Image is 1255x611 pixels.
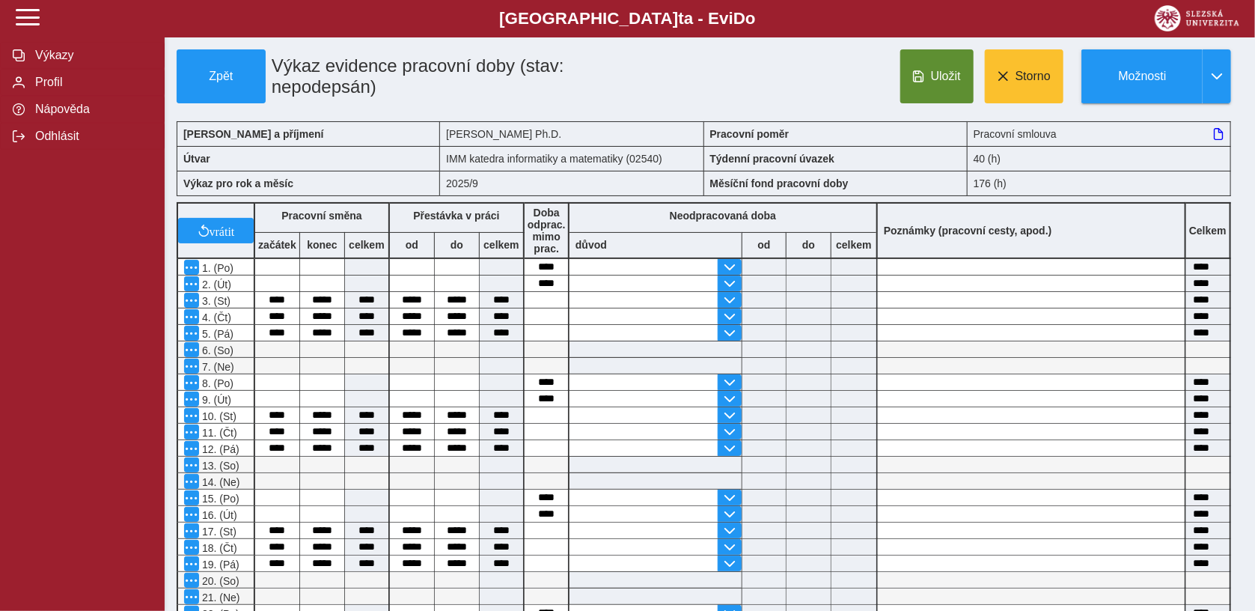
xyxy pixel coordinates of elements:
b: do [787,239,831,251]
button: Menu [184,523,199,538]
span: 5. (Pá) [199,328,233,340]
span: Odhlásit [31,130,152,143]
span: 10. (St) [199,410,236,422]
div: 176 (h) [968,171,1231,196]
span: 18. (Čt) [199,542,237,554]
span: Profil [31,76,152,89]
button: Menu [184,458,199,472]
span: 4. (Čt) [199,311,231,323]
span: Uložit [931,70,961,83]
span: Výkazy [31,49,152,62]
span: 3. (St) [199,295,230,307]
button: Menu [184,342,199,357]
button: Menu [184,425,199,440]
button: Zpět [177,49,266,103]
b: Útvar [183,153,210,165]
span: vrátit [210,225,235,237]
button: Menu [184,474,199,489]
b: začátek [255,239,299,251]
span: 15. (Po) [199,493,239,505]
b: Pracovní směna [281,210,361,222]
b: Přestávka v práci [413,210,499,222]
div: IMM katedra informatiky a matematiky (02540) [440,146,703,171]
span: 19. (Pá) [199,559,239,571]
b: do [435,239,479,251]
b: celkem [480,239,523,251]
span: 8. (Po) [199,377,233,389]
span: D [733,9,745,28]
span: 9. (Út) [199,394,231,406]
b: Pracovní poměr [710,128,790,140]
span: 12. (Pá) [199,443,239,455]
b: důvod [575,239,607,251]
span: o [745,9,756,28]
span: 16. (Út) [199,509,237,521]
button: Menu [184,392,199,407]
b: celkem [831,239,876,251]
b: Celkem [1189,225,1227,237]
b: Neodpracovaná doba [670,210,776,222]
button: Možnosti [1081,49,1203,103]
button: Menu [184,293,199,308]
button: Menu [184,408,199,423]
img: logo_web_su.png [1155,5,1239,31]
b: Výkaz pro rok a měsíc [183,177,293,189]
b: Doba odprac. mimo prac. [528,207,566,255]
button: Menu [184,359,199,374]
span: 2. (Út) [199,279,231,291]
div: 2025/9 [440,171,703,196]
span: 17. (St) [199,526,236,538]
button: Menu [184,490,199,505]
b: konec [300,239,344,251]
button: vrátit [178,218,254,243]
button: Menu [184,441,199,456]
span: Nápověda [31,103,152,116]
button: Menu [184,573,199,588]
div: Pracovní smlouva [968,121,1231,146]
button: Menu [184,276,199,291]
b: [GEOGRAPHIC_DATA] a - Evi [45,9,1210,28]
button: Menu [184,540,199,555]
span: 14. (Ne) [199,476,240,488]
b: od [390,239,434,251]
div: 40 (h) [968,146,1231,171]
button: Menu [184,556,199,571]
span: 1. (Po) [199,262,233,274]
span: 13. (So) [199,460,239,472]
button: Menu [184,589,199,604]
button: Menu [184,326,199,341]
b: celkem [345,239,388,251]
span: 20. (So) [199,575,239,587]
span: Zpět [183,70,259,83]
button: Uložit [900,49,974,103]
span: 21. (Ne) [199,592,240,604]
button: Menu [184,507,199,522]
span: 7. (Ne) [199,361,234,373]
span: 6. (So) [199,344,233,356]
b: [PERSON_NAME] a příjmení [183,128,323,140]
span: Možnosti [1094,70,1191,83]
h1: Výkaz evidence pracovní doby (stav: nepodepsán) [266,49,621,103]
button: Menu [184,309,199,324]
b: Měsíční fond pracovní doby [710,177,849,189]
div: [PERSON_NAME] Ph.D. [440,121,703,146]
span: Storno [1016,70,1051,83]
b: od [742,239,786,251]
span: 11. (Čt) [199,427,237,439]
span: t [678,9,683,28]
b: Týdenní pracovní úvazek [710,153,835,165]
button: Menu [184,375,199,390]
b: Poznámky (pracovní cesty, apod.) [878,225,1058,237]
button: Menu [184,260,199,275]
button: Storno [985,49,1063,103]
